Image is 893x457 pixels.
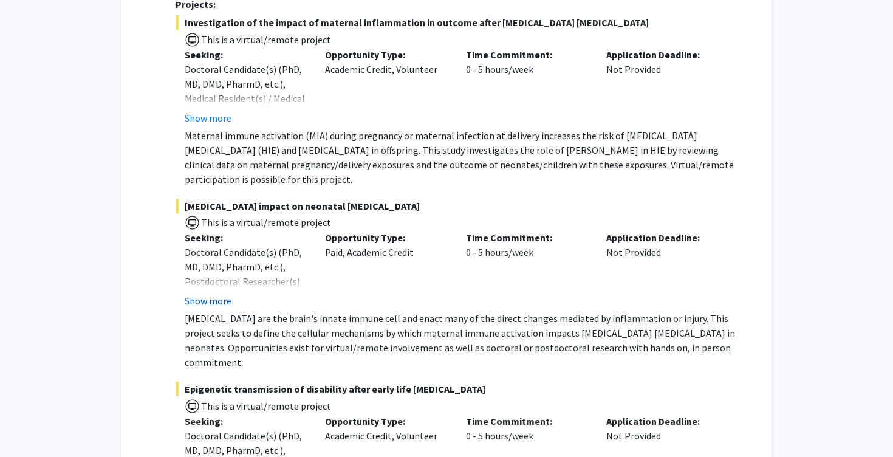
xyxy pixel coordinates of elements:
div: Paid, Academic Credit [316,230,457,308]
span: This is a virtual/remote project [200,400,331,412]
iframe: Chat [9,402,52,448]
p: Application Deadline: [606,414,729,428]
p: Opportunity Type: [325,47,448,62]
p: Seeking: [185,414,307,428]
span: Investigation of the impact of maternal inflammation in outcome after [MEDICAL_DATA] [MEDICAL_DATA] [176,15,747,30]
button: Show more [185,111,231,125]
div: Doctoral Candidate(s) (PhD, MD, DMD, PharmD, etc.), Postdoctoral Researcher(s) / Research Staff, ... [185,245,307,332]
button: Show more [185,294,231,308]
p: Application Deadline: [606,230,729,245]
p: Opportunity Type: [325,414,448,428]
p: Maternal immune activation (MIA) during pregnancy or maternal infection at delivery increases the... [185,128,747,187]
p: [MEDICAL_DATA] are the brain's innate immune cell and enact many of the direct changes mediated b... [185,311,747,369]
p: Application Deadline: [606,47,729,62]
div: Not Provided [597,230,738,308]
div: Academic Credit, Volunteer [316,47,457,125]
p: Seeking: [185,47,307,62]
span: Epigenetic transmission of disability after early life [MEDICAL_DATA] [176,382,747,396]
p: Time Commitment: [466,414,589,428]
span: [MEDICAL_DATA] impact on neonatal [MEDICAL_DATA] [176,199,747,213]
div: Not Provided [597,47,738,125]
p: Time Commitment: [466,230,589,245]
span: This is a virtual/remote project [200,216,331,228]
div: Doctoral Candidate(s) (PhD, MD, DMD, PharmD, etc.), Medical Resident(s) / Medical Fellow(s) [185,62,307,120]
p: Opportunity Type: [325,230,448,245]
span: This is a virtual/remote project [200,33,331,46]
p: Time Commitment: [466,47,589,62]
div: 0 - 5 hours/week [457,47,598,125]
p: Seeking: [185,230,307,245]
div: 0 - 5 hours/week [457,230,598,308]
